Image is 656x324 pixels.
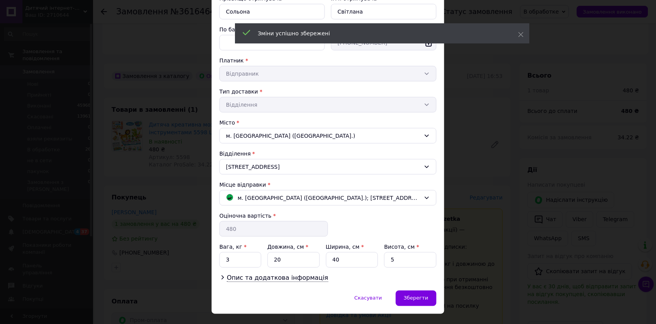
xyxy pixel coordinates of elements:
[227,274,328,282] span: Опис та додаткова інформація
[219,88,437,95] div: Тип доставки
[219,57,437,64] div: Платник
[219,150,437,158] div: Відділення
[268,244,309,250] label: Довжина, см
[219,26,288,33] label: По батькові отримувача
[384,244,419,250] label: Висота, см
[326,244,364,250] label: Ширина, см
[219,181,437,189] div: Місце відправки
[219,159,437,175] div: [STREET_ADDRESS]
[258,29,499,37] div: Зміни успішно збережені
[354,295,382,301] span: Скасувати
[238,194,421,202] span: м. [GEOGRAPHIC_DATA] ([GEOGRAPHIC_DATA].); [STREET_ADDRESS], (кільце 95-го квартал)
[219,128,437,144] div: м. [GEOGRAPHIC_DATA] ([GEOGRAPHIC_DATA].)
[219,213,271,219] label: Оціночна вартість
[219,119,437,126] div: Місто
[404,295,428,301] span: Зберегти
[219,244,247,250] label: Вага, кг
